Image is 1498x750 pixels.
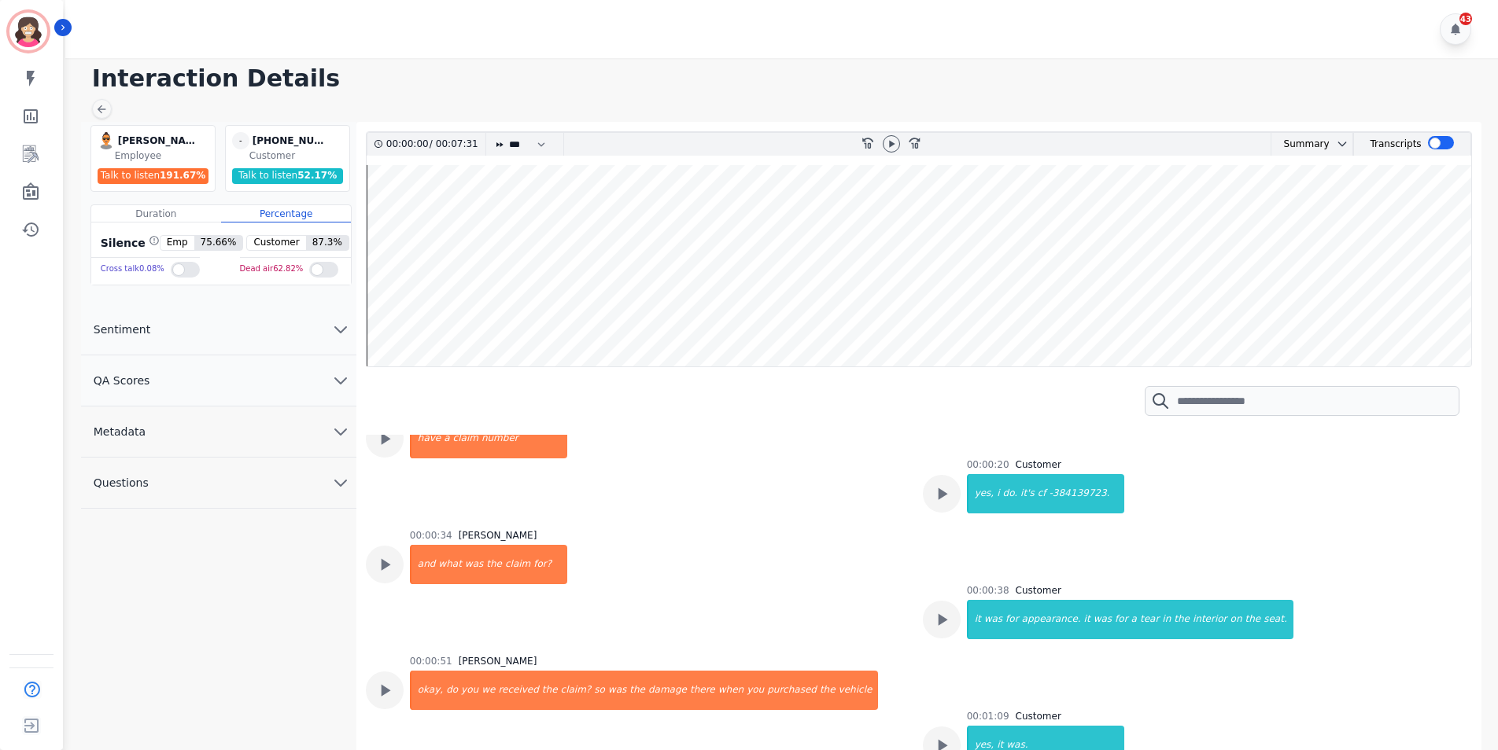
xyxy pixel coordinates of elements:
[101,258,164,281] div: Cross talk 0.08 %
[1113,600,1130,639] div: for
[1048,474,1124,513] div: -384139723.
[1271,133,1330,156] div: Summary
[1330,138,1349,150] button: chevron down
[81,304,356,355] button: Sentiment chevron down
[410,655,452,667] div: 00:00:51
[969,474,996,513] div: yes,
[1019,474,1036,513] div: it's
[480,671,496,710] div: we
[331,473,350,492] svg: chevron down
[592,671,607,710] div: so
[247,236,305,250] span: Customer
[386,133,482,156] div: /
[81,406,356,458] button: Metadata chevron down
[459,655,537,667] div: [PERSON_NAME]
[160,170,205,181] span: 191.67 %
[297,170,337,181] span: 52.17 %
[967,584,1009,597] div: 00:00:38
[194,236,243,250] span: 75.66 %
[1191,600,1229,639] div: interior
[628,671,647,710] div: the
[1004,600,1020,639] div: for
[1036,474,1048,513] div: cf
[1336,138,1349,150] svg: chevron down
[967,458,1009,471] div: 00:00:20
[1092,600,1113,639] div: was
[386,133,430,156] div: 00:00:00
[995,474,1001,513] div: i
[1459,13,1472,25] div: 43
[442,419,451,458] div: a
[118,132,197,149] div: [PERSON_NAME]
[445,671,459,710] div: do
[81,355,356,406] button: QA Scores chevron down
[331,320,350,339] svg: chevron down
[967,710,1009,722] div: 00:01:09
[1138,600,1160,639] div: tear
[452,419,480,458] div: claim
[91,205,221,222] div: Duration
[463,545,485,584] div: was
[647,671,688,710] div: damage
[98,168,209,184] div: Talk to listen
[1370,133,1421,156] div: Transcripts
[411,419,442,458] div: have
[1020,600,1083,639] div: appearance.
[983,600,1004,639] div: was
[969,600,983,639] div: it
[504,545,532,584] div: claim
[717,671,745,710] div: when
[160,236,194,250] span: Emp
[98,235,160,251] div: Silence
[410,529,452,542] div: 00:00:34
[240,258,304,281] div: Dead air 62.82 %
[306,236,349,250] span: 87.3 %
[411,545,437,584] div: and
[1160,600,1172,639] div: in
[837,671,879,710] div: vehicle
[559,671,593,710] div: claim?
[459,529,537,542] div: [PERSON_NAME]
[541,671,559,710] div: the
[766,671,818,710] div: purchased
[92,64,1482,93] h1: Interaction Details
[81,475,161,491] span: Questions
[331,422,350,441] svg: chevron down
[81,458,356,509] button: Questions chevron down
[1172,600,1191,639] div: the
[249,149,346,162] div: Customer
[81,424,158,439] span: Metadata
[232,132,249,149] span: -
[1002,474,1020,513] div: do.
[480,419,567,458] div: number
[485,545,504,584] div: the
[818,671,837,710] div: the
[331,371,350,390] svg: chevron down
[496,671,540,710] div: received
[459,671,480,710] div: you
[232,168,344,184] div: Talk to listen
[745,671,766,710] div: you
[221,205,351,222] div: Percentage
[1083,600,1092,639] div: it
[1229,600,1244,639] div: on
[411,671,445,710] div: okay,
[81,373,163,388] span: QA Scores
[1016,458,1061,471] div: Customer
[437,545,463,584] div: what
[81,322,163,337] span: Sentiment
[9,13,47,50] img: Bordered avatar
[433,133,476,156] div: 00:07:31
[1262,600,1293,639] div: seat.
[607,671,628,710] div: was
[115,149,212,162] div: Employee
[253,132,331,149] div: [PHONE_NUMBER]
[1016,584,1061,597] div: Customer
[1130,600,1138,639] div: a
[688,671,717,710] div: there
[1016,710,1061,722] div: Customer
[1244,600,1263,639] div: the
[532,545,567,584] div: for?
